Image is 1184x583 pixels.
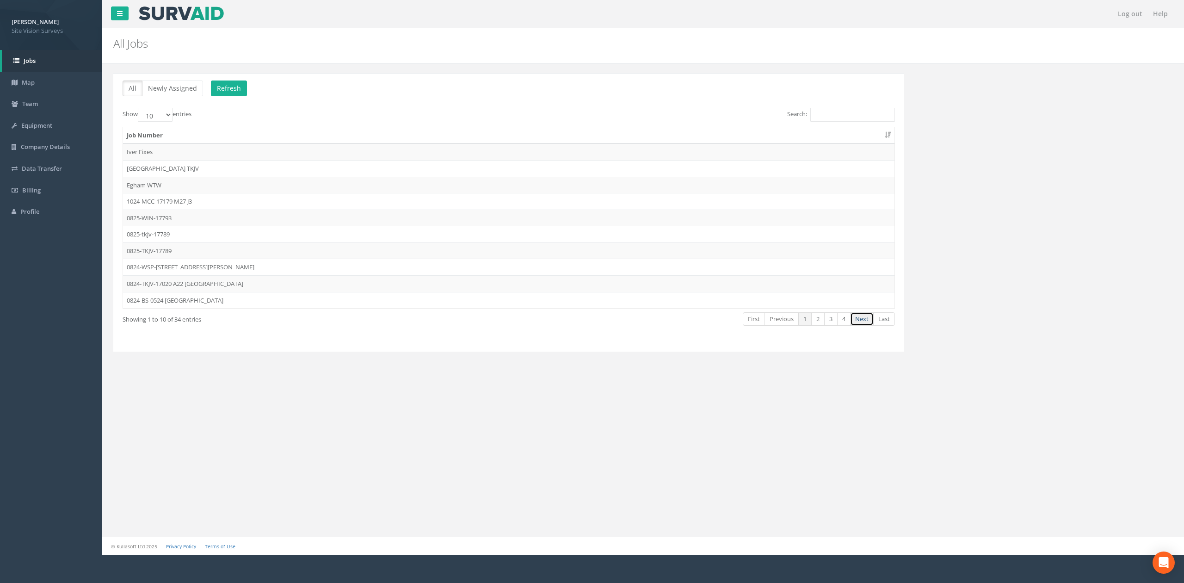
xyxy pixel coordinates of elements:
[123,160,894,177] td: [GEOGRAPHIC_DATA] TKJV
[873,312,895,326] a: Last
[205,543,235,550] a: Terms of Use
[22,186,41,194] span: Billing
[787,108,895,122] label: Search:
[123,275,894,292] td: 0824-TKJV-17020 A22 [GEOGRAPHIC_DATA]
[24,56,36,65] span: Jobs
[824,312,838,326] a: 3
[837,312,851,326] a: 4
[1153,552,1175,574] div: Open Intercom Messenger
[22,78,35,87] span: Map
[22,164,62,173] span: Data Transfer
[21,121,52,130] span: Equipment
[211,81,247,96] button: Refresh
[2,50,102,72] a: Jobs
[111,543,157,550] small: © Kullasoft Ltd 2025
[113,37,993,50] h2: All Jobs
[123,259,894,275] td: 0824-WSP-[STREET_ADDRESS][PERSON_NAME]
[123,242,894,259] td: 0825-TKJV-17789
[798,312,812,326] a: 1
[142,81,203,96] button: Newly Assigned
[123,108,191,122] label: Show entries
[123,81,142,96] button: All
[166,543,196,550] a: Privacy Policy
[123,177,894,193] td: Egham WTW
[138,108,173,122] select: Showentries
[12,15,90,35] a: [PERSON_NAME] Site Vision Surveys
[21,143,70,151] span: Company Details
[743,312,765,326] a: First
[22,99,38,108] span: Team
[123,143,894,160] td: Iver Fixes
[765,312,799,326] a: Previous
[20,207,39,216] span: Profile
[12,18,59,26] strong: [PERSON_NAME]
[123,311,436,324] div: Showing 1 to 10 of 34 entries
[123,127,894,144] th: Job Number: activate to sort column ascending
[123,193,894,210] td: 1024-MCC-17179 M27 J3
[810,108,895,122] input: Search:
[123,226,894,242] td: 0825-tkjv-17789
[12,26,90,35] span: Site Vision Surveys
[811,312,825,326] a: 2
[123,210,894,226] td: 0825-WIN-17793
[123,292,894,309] td: 0824-BS-0524 [GEOGRAPHIC_DATA]
[850,312,874,326] a: Next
